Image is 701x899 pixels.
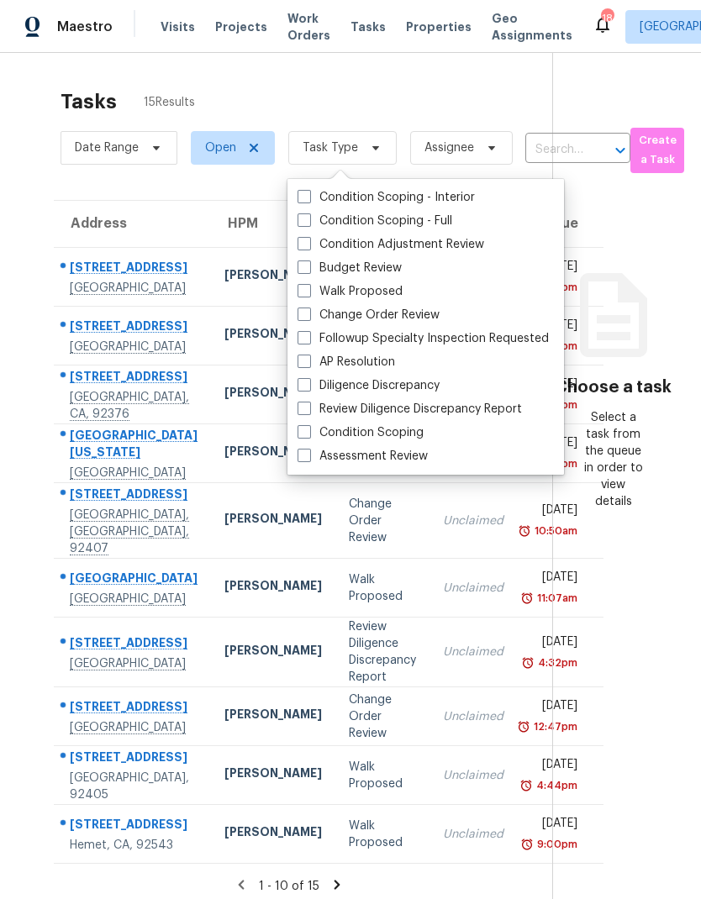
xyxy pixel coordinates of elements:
[224,325,322,346] div: [PERSON_NAME]
[224,577,322,598] div: [PERSON_NAME]
[520,590,534,607] img: Overdue Alarm Icon
[443,644,503,660] div: Unclaimed
[583,409,644,510] div: Select a task from the queue in order to view details
[530,569,577,590] div: [DATE]
[303,139,358,156] span: Task Type
[520,836,534,853] img: Overdue Alarm Icon
[70,816,198,837] div: [STREET_ADDRESS]
[298,283,403,300] label: Walk Proposed
[349,496,416,546] div: Change Order Review
[61,93,117,110] h2: Tasks
[298,260,402,276] label: Budget Review
[211,201,335,248] th: HPM
[534,836,577,853] div: 9:00pm
[161,18,195,35] span: Visits
[630,128,684,173] button: Create a Task
[518,523,531,539] img: Overdue Alarm Icon
[224,266,322,287] div: [PERSON_NAME]
[534,590,577,607] div: 11:07am
[530,815,577,836] div: [DATE]
[517,718,530,735] img: Overdue Alarm Icon
[215,18,267,35] span: Projects
[519,777,533,794] img: Overdue Alarm Icon
[492,10,572,44] span: Geo Assignments
[205,139,236,156] span: Open
[224,706,322,727] div: [PERSON_NAME]
[530,502,577,523] div: [DATE]
[350,21,386,33] span: Tasks
[70,837,198,854] div: Hemet, CA, 92543
[298,354,395,371] label: AP Resolution
[349,759,416,792] div: Walk Proposed
[424,139,474,156] span: Assignee
[406,18,472,35] span: Properties
[349,691,416,742] div: Change Order Review
[298,307,440,323] label: Change Order Review
[443,767,503,784] div: Unclaimed
[530,718,577,735] div: 12:47pm
[54,201,211,248] th: Address
[298,377,440,394] label: Diligence Discrepancy
[75,139,139,156] span: Date Range
[531,523,577,539] div: 10:50am
[443,580,503,597] div: Unclaimed
[298,448,428,465] label: Assessment Review
[224,823,322,844] div: [PERSON_NAME]
[298,189,475,206] label: Condition Scoping - Interior
[349,618,416,686] div: Review Diligence Discrepancy Report
[530,697,577,718] div: [DATE]
[443,513,503,529] div: Unclaimed
[535,655,577,671] div: 4:32pm
[525,137,583,163] input: Search by address
[298,213,452,229] label: Condition Scoping - Full
[530,634,577,655] div: [DATE]
[443,708,503,725] div: Unclaimed
[57,18,113,35] span: Maestro
[349,571,416,605] div: Walk Proposed
[298,330,549,347] label: Followup Specialty Inspection Requested
[298,236,484,253] label: Condition Adjustment Review
[224,510,322,531] div: [PERSON_NAME]
[224,642,322,663] div: [PERSON_NAME]
[349,818,416,851] div: Walk Proposed
[298,424,424,441] label: Condition Scoping
[259,881,319,892] span: 1 - 10 of 15
[533,777,577,794] div: 4:44pm
[287,10,330,44] span: Work Orders
[224,765,322,786] div: [PERSON_NAME]
[70,770,198,803] div: [GEOGRAPHIC_DATA], 92405
[144,94,195,111] span: 15 Results
[70,749,198,770] div: [STREET_ADDRESS]
[555,379,672,396] h3: Choose a task
[443,826,503,843] div: Unclaimed
[298,401,522,418] label: Review Diligence Discrepancy Report
[224,443,322,464] div: [PERSON_NAME]
[609,139,632,162] button: Open
[639,131,676,170] span: Create a Task
[521,655,535,671] img: Overdue Alarm Icon
[224,384,322,405] div: [PERSON_NAME]
[601,10,613,27] div: 18
[530,756,577,777] div: [DATE]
